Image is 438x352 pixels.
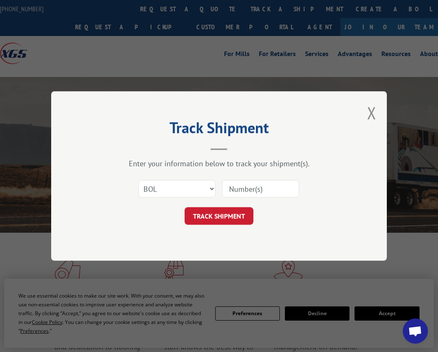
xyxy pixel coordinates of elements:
[367,102,376,124] button: Close modal
[93,122,345,138] h2: Track Shipment
[222,180,299,198] input: Number(s)
[403,319,428,344] div: Open chat
[185,207,253,225] button: TRACK SHIPMENT
[93,159,345,168] div: Enter your information below to track your shipment(s).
